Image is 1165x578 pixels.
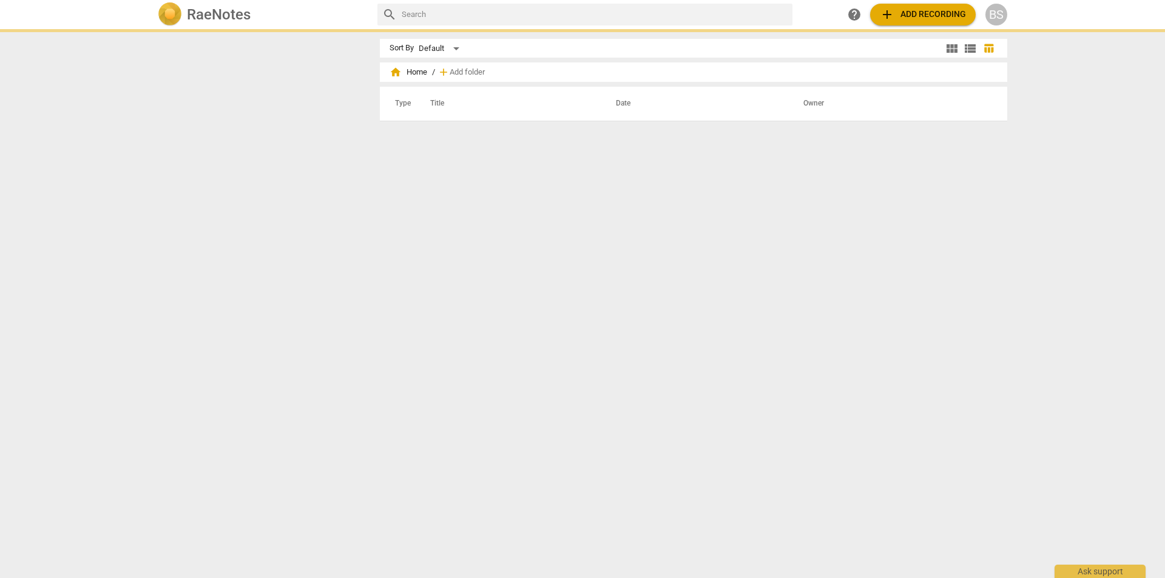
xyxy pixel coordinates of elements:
th: Owner [789,87,994,121]
div: Sort By [390,44,414,53]
th: Title [416,87,601,121]
span: table_chart [983,42,994,54]
span: help [847,7,862,22]
button: Upload [870,4,976,25]
div: Ask support [1055,565,1146,578]
span: Add folder [450,68,485,77]
button: Tile view [943,39,961,58]
div: Default [419,39,464,58]
span: search [382,7,397,22]
span: / [432,68,435,77]
img: Logo [158,2,182,27]
th: Type [385,87,416,121]
span: add [880,7,894,22]
span: view_module [945,41,959,56]
h2: RaeNotes [187,6,251,23]
th: Date [601,87,789,121]
span: home [390,66,402,78]
a: LogoRaeNotes [158,2,368,27]
span: view_list [963,41,978,56]
a: Help [843,4,865,25]
span: add [437,66,450,78]
button: BS [985,4,1007,25]
span: Add recording [880,7,966,22]
button: List view [961,39,979,58]
button: Table view [979,39,998,58]
span: Home [390,66,427,78]
input: Search [402,5,788,24]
